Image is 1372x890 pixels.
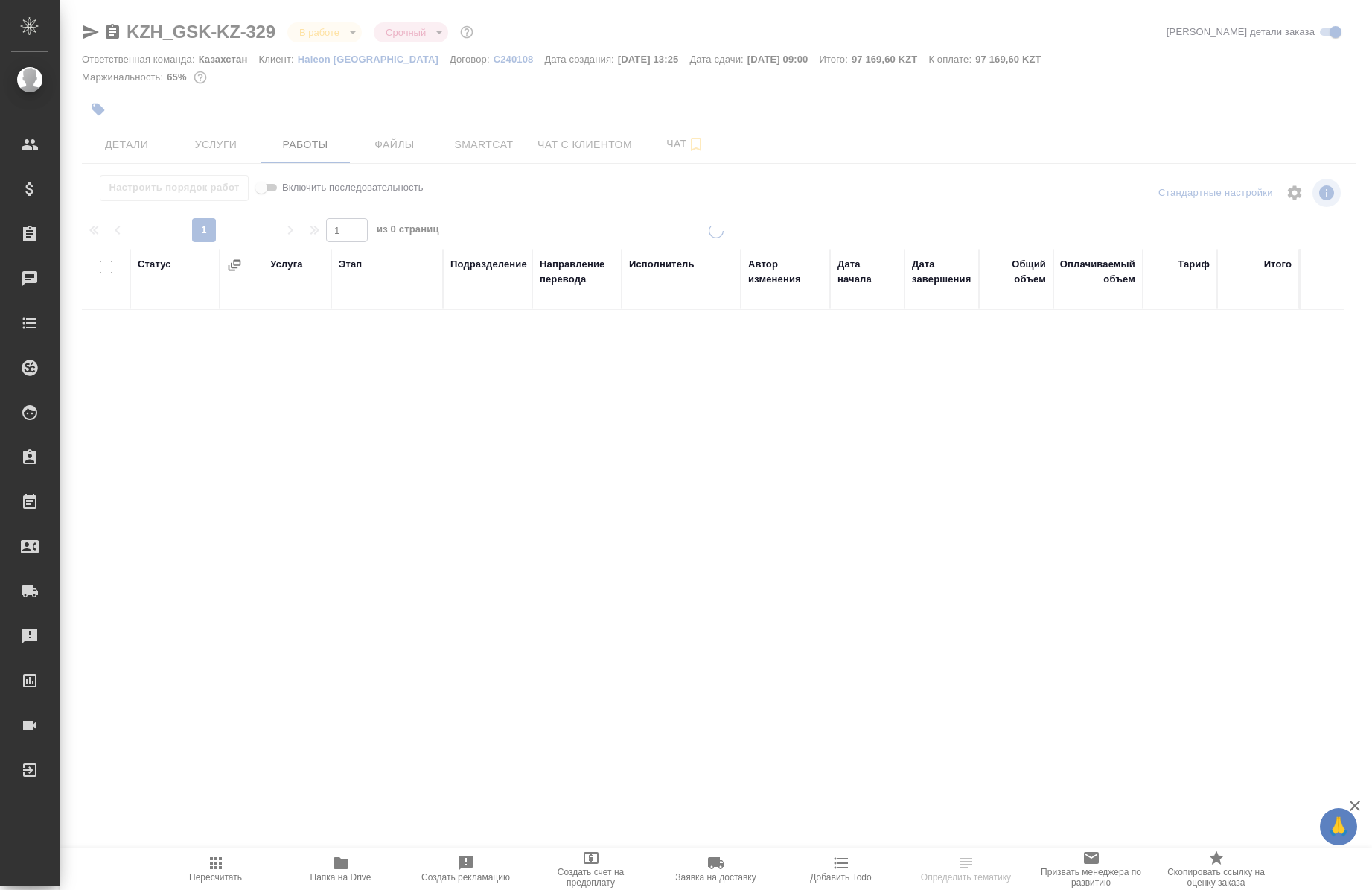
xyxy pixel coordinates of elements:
[1038,867,1145,888] span: Призвать менеджера по развитию
[904,848,1029,890] button: Определить тематику
[153,848,278,890] button: Пересчитать
[138,257,171,272] div: Статус
[540,257,614,287] div: Направление перевода
[450,257,527,272] div: Подразделение
[1029,848,1154,890] button: Призвать менеджера по развитию
[1264,257,1292,272] div: Итого
[912,257,971,287] div: Дата завершения
[189,872,242,883] span: Пересчитать
[1320,808,1357,845] button: 🙏
[675,872,756,883] span: Заявка на доставку
[270,257,302,272] div: Услуга
[421,872,510,883] span: Создать рекламацию
[403,848,529,890] button: Создать рекламацию
[1060,257,1135,287] div: Оплачиваемый объем
[1154,848,1279,890] button: Скопировать ссылку на оценку заказа
[278,848,403,890] button: Папка на Drive
[1163,867,1270,888] span: Скопировать ссылку на оценку заказа
[339,257,362,272] div: Этап
[1178,257,1210,272] div: Тариф
[810,872,871,883] span: Добавить Todo
[986,257,1046,287] div: Общий объем
[227,258,242,273] button: Сгруппировать
[837,257,897,287] div: Дата начала
[1326,811,1351,842] span: 🙏
[921,872,1011,883] span: Определить тематику
[310,872,371,883] span: Папка на Drive
[537,867,645,888] span: Создать счет на предоплату
[529,848,654,890] button: Создать счет на предоплату
[748,257,823,287] div: Автор изменения
[654,848,779,890] button: Заявка на доставку
[779,848,904,890] button: Добавить Todo
[629,257,695,272] div: Исполнитель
